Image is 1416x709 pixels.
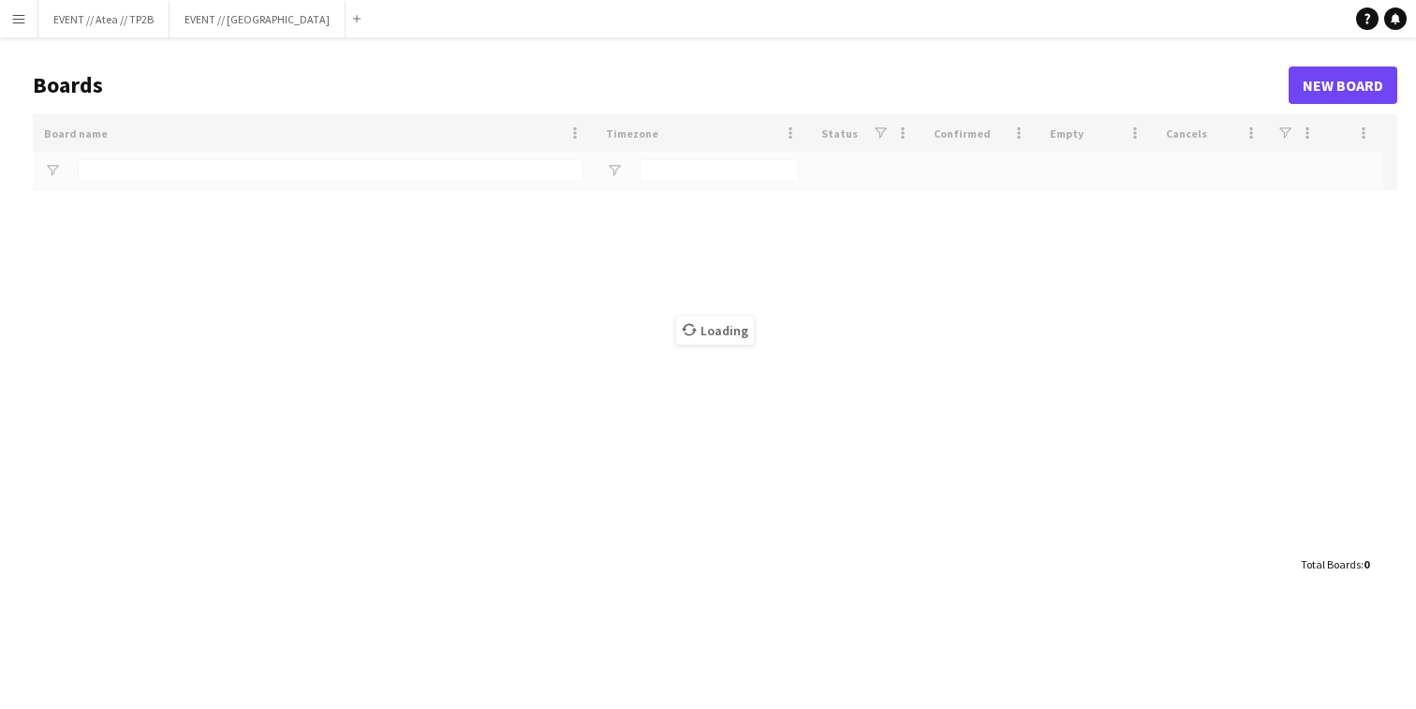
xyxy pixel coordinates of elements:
[1289,66,1397,104] a: New Board
[1301,557,1361,571] span: Total Boards
[676,317,754,345] span: Loading
[1301,546,1369,583] div: :
[38,1,170,37] button: EVENT // Atea // TP2B
[170,1,346,37] button: EVENT // [GEOGRAPHIC_DATA]
[33,71,1289,99] h1: Boards
[1364,557,1369,571] span: 0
